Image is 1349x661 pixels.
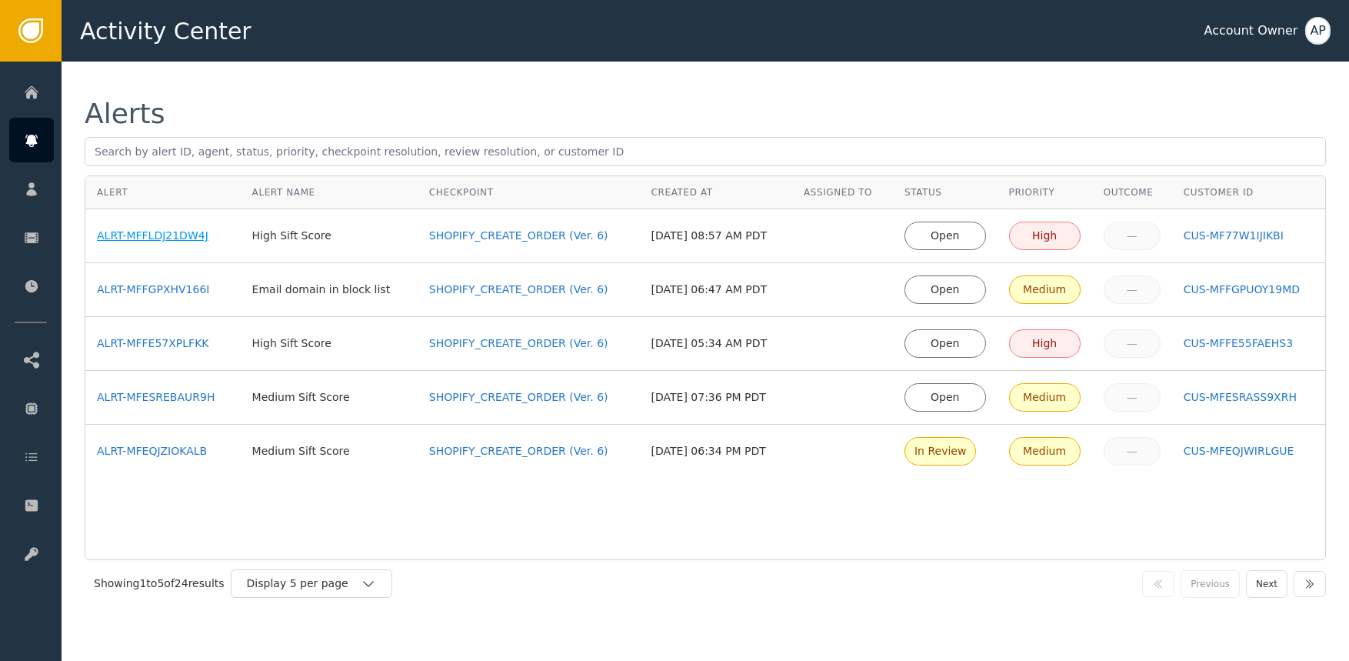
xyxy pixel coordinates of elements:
a: ALRT-MFESREBAUR9H [97,389,229,406]
td: [DATE] 05:34 AM PDT [640,317,792,371]
div: — [1114,228,1151,244]
a: CUS-MFEQJWIRLGUE [1184,443,1314,459]
a: CUS-MF77W1IJIKBI [1184,228,1314,244]
div: Medium [1019,389,1071,406]
a: CUS-MFFE55FAEHS3 [1184,336,1314,352]
a: SHOPIFY_CREATE_ORDER (Ver. 6) [429,389,628,406]
div: Status [904,185,986,199]
div: High [1019,228,1071,244]
button: Next [1246,570,1287,598]
a: CUS-MFESRASS9XRH [1184,389,1314,406]
div: Email domain in block list [252,282,406,298]
a: CUS-MFFGPUOY19MD [1184,282,1314,298]
a: SHOPIFY_CREATE_ORDER (Ver. 6) [429,336,628,352]
div: Open [914,228,976,244]
div: In Review [914,443,966,459]
td: [DATE] 08:57 AM PDT [640,209,792,263]
a: SHOPIFY_CREATE_ORDER (Ver. 6) [429,443,628,459]
div: Medium [1019,443,1071,459]
button: Display 5 per page [231,569,392,598]
div: — [1114,389,1151,406]
div: Customer ID [1184,185,1314,199]
div: — [1114,336,1151,352]
div: Open [914,389,976,406]
div: Priority [1009,185,1081,199]
div: Medium Sift Score [252,389,406,406]
div: — [1114,443,1151,459]
div: Account Owner [1204,22,1297,40]
div: Alert [97,185,229,199]
div: Open [914,336,976,352]
a: ALRT-MFFLDJ21DW4J [97,228,229,244]
div: Display 5 per page [247,576,361,592]
td: [DATE] 06:34 PM PDT [640,425,792,478]
div: Medium Sift Score [252,443,406,459]
div: High Sift Score [252,228,406,244]
td: [DATE] 06:47 AM PDT [640,263,792,317]
div: Alert Name [252,185,406,199]
span: Activity Center [80,14,251,48]
a: ALRT-MFEQJZIOKALB [97,443,229,459]
a: ALRT-MFFE57XPLFKK [97,336,229,352]
div: Created At [651,185,781,199]
div: Showing 1 to 5 of 24 results [94,576,225,592]
td: [DATE] 07:36 PM PDT [640,371,792,425]
div: — [1114,282,1151,298]
div: Outcome [1104,185,1161,199]
div: Checkpoint [429,185,628,199]
div: Open [914,282,976,298]
div: High Sift Score [252,336,406,352]
a: ALRT-MFFGPXHV166I [97,282,229,298]
input: Search by alert ID, agent, status, priority, checkpoint resolution, review resolution, or custome... [85,137,1326,166]
div: Assigned To [804,185,881,199]
div: Alerts [85,100,165,128]
a: SHOPIFY_CREATE_ORDER (Ver. 6) [429,282,628,298]
button: AP [1305,17,1331,45]
div: High [1019,336,1071,352]
div: Medium [1019,282,1071,298]
a: SHOPIFY_CREATE_ORDER (Ver. 6) [429,228,628,244]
